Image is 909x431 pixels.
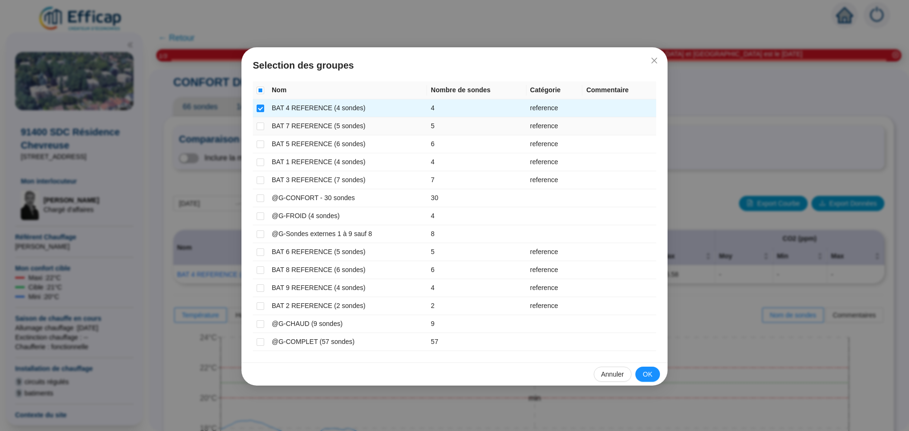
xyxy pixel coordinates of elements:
span: close [651,57,658,64]
th: Catégorie [526,81,583,99]
span: Selection des groupes [253,59,656,72]
td: 9 [427,315,526,333]
td: BAT 2 REFERENCE (2 sondes) [268,297,427,315]
td: 8 [427,225,526,243]
td: 6 [427,261,526,279]
td: 4 [427,153,526,171]
td: reference [526,117,583,135]
td: BAT 7 REFERENCE (5 sondes) [268,117,427,135]
th: Nombre de sondes [427,81,526,99]
td: BAT 4 REFERENCE (4 sondes) [268,99,427,117]
td: @G-CONFORT - 30 sondes [268,189,427,207]
button: OK [635,367,660,382]
td: BAT 8 REFERENCE (6 sondes) [268,261,427,279]
td: 4 [427,99,526,117]
td: reference [526,297,583,315]
td: reference [526,171,583,189]
td: @G-Sondes externes 1 à 9 sauf 8 [268,225,427,243]
td: @G-COMPLET (57 sondes) [268,333,427,351]
td: BAT 6 REFERENCE (5 sondes) [268,243,427,261]
td: reference [526,279,583,297]
th: Nom [268,81,427,99]
td: 7 [427,171,526,189]
button: Annuler [594,367,632,382]
span: Annuler [601,369,624,379]
td: 2 [427,297,526,315]
span: OK [643,369,652,379]
td: BAT 9 REFERENCE (4 sondes) [268,279,427,297]
td: @G-CHAUD (9 sondes) [268,315,427,333]
td: 5 [427,117,526,135]
td: reference [526,99,583,117]
td: BAT 5 REFERENCE (6 sondes) [268,135,427,153]
td: 6 [427,135,526,153]
td: reference [526,243,583,261]
td: @G-FROID (4 sondes) [268,207,427,225]
td: BAT 3 REFERENCE (7 sondes) [268,171,427,189]
td: reference [526,135,583,153]
td: reference [526,261,583,279]
td: 4 [427,207,526,225]
td: 57 [427,333,526,351]
td: 5 [427,243,526,261]
th: Commentaire [582,81,656,99]
td: 4 [427,279,526,297]
span: Fermer [647,57,662,64]
button: Close [647,53,662,68]
td: BAT 1 REFERENCE (4 sondes) [268,153,427,171]
td: 30 [427,189,526,207]
td: reference [526,153,583,171]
